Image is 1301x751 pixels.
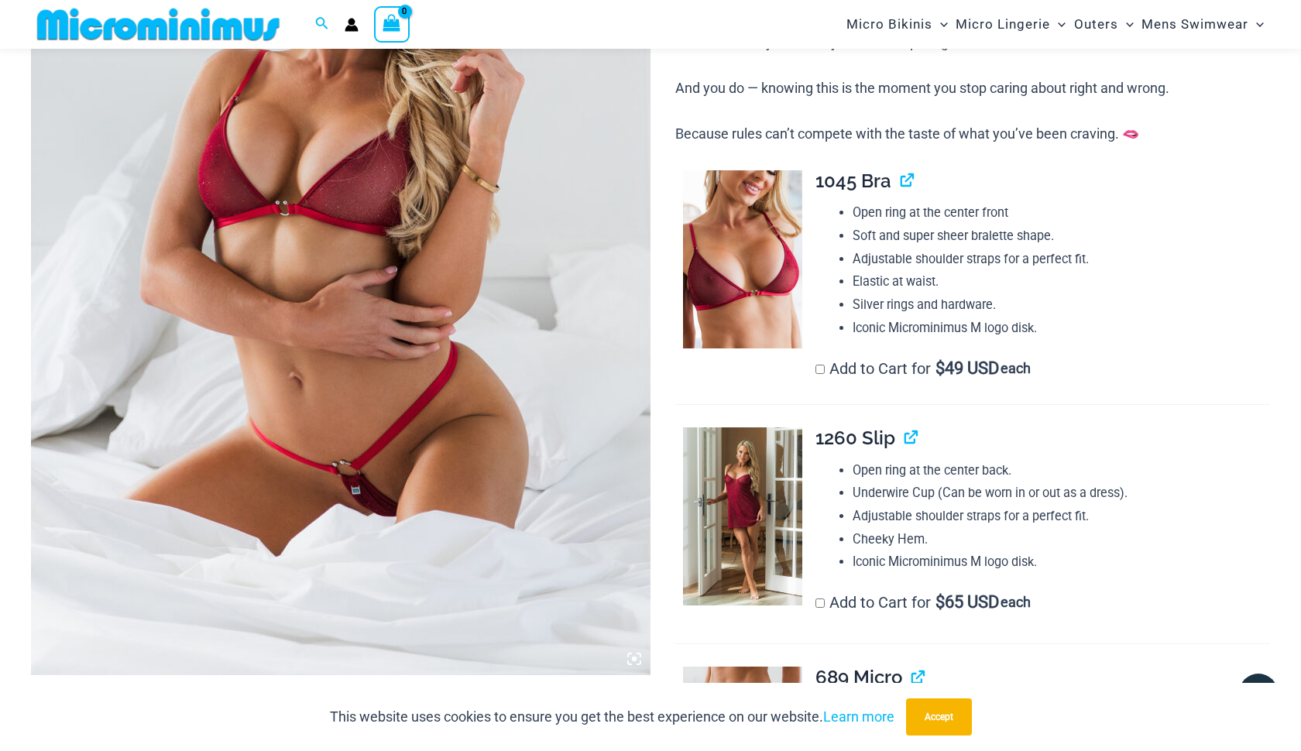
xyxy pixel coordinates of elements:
[1118,5,1134,44] span: Menu Toggle
[1001,595,1031,610] span: each
[853,505,1270,528] li: Adjustable shoulder straps for a perfect fit.
[956,5,1050,44] span: Micro Lingerie
[815,593,1032,612] label: Add to Cart for
[815,427,895,449] span: 1260 Slip
[330,705,894,729] p: This website uses cookies to ensure you get the best experience on our website.
[843,5,952,44] a: Micro BikinisMenu ToggleMenu Toggle
[846,5,932,44] span: Micro Bikinis
[935,358,945,378] span: $
[853,225,1270,248] li: Soft and super sheer bralette shape.
[815,359,1032,378] label: Add to Cart for
[853,482,1270,505] li: Underwire Cup (Can be worn in or out as a dress).
[853,270,1270,293] li: Elastic at waist.
[853,550,1270,574] li: Iconic Microminimus M logo disk.
[1070,5,1138,44] a: OutersMenu ToggleMenu Toggle
[815,365,825,374] input: Add to Cart for$49 USD each
[853,317,1270,340] li: Iconic Microminimus M logo disk.
[952,5,1069,44] a: Micro LingerieMenu ToggleMenu Toggle
[853,293,1270,317] li: Silver rings and hardware.
[823,708,894,725] a: Learn more
[932,5,948,44] span: Menu Toggle
[853,528,1270,551] li: Cheeky Hem.
[815,170,891,192] span: 1045 Bra
[683,427,802,605] img: Guilty Pleasures Red 1260 Slip
[345,18,359,32] a: Account icon link
[853,459,1270,482] li: Open ring at the center back.
[815,598,825,608] input: Add to Cart for$65 USD each
[31,7,286,42] img: MM SHOP LOGO FLAT
[906,698,972,736] button: Accept
[935,595,999,610] span: 65 USD
[1074,5,1118,44] span: Outers
[1138,5,1268,44] a: Mens SwimwearMenu ToggleMenu Toggle
[840,2,1270,46] nav: Site Navigation
[853,201,1270,225] li: Open ring at the center front
[374,6,410,42] a: View Shopping Cart, empty
[315,15,329,34] a: Search icon link
[815,666,902,688] span: 689 Micro
[1001,361,1031,376] span: each
[935,361,999,376] span: 49 USD
[935,592,945,612] span: $
[1141,5,1248,44] span: Mens Swimwear
[1248,5,1264,44] span: Menu Toggle
[853,248,1270,271] li: Adjustable shoulder straps for a perfect fit.
[1050,5,1066,44] span: Menu Toggle
[683,170,802,348] img: Guilty Pleasures Red 1045 Bra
